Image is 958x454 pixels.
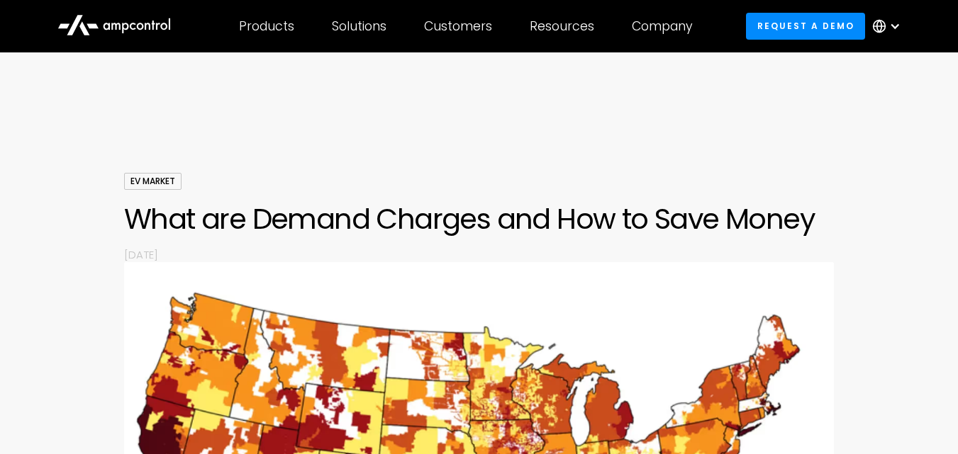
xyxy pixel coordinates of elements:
[124,173,182,190] div: EV Market
[530,18,594,34] div: Resources
[332,18,386,34] div: Solutions
[124,202,834,236] h1: What are Demand Charges and How to Save Money
[124,247,834,262] p: [DATE]
[632,18,693,34] div: Company
[239,18,294,34] div: Products
[424,18,492,34] div: Customers
[746,13,865,39] a: Request a demo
